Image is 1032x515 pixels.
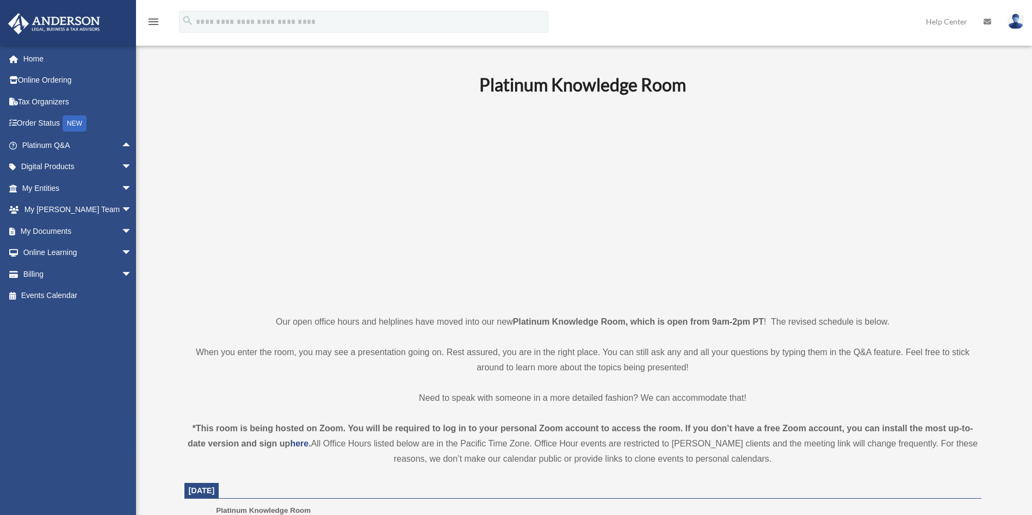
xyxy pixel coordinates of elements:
[63,115,86,132] div: NEW
[8,285,149,307] a: Events Calendar
[147,15,160,28] i: menu
[8,48,149,70] a: Home
[8,263,149,285] a: Billingarrow_drop_down
[121,134,143,157] span: arrow_drop_up
[5,13,103,34] img: Anderson Advisors Platinum Portal
[184,345,981,375] p: When you enter the room, you may see a presentation going on. Rest assured, you are in the right ...
[8,220,149,242] a: My Documentsarrow_drop_down
[8,91,149,113] a: Tax Organizers
[1008,14,1024,29] img: User Pic
[290,439,308,448] a: here
[121,199,143,221] span: arrow_drop_down
[8,113,149,135] a: Order StatusNEW
[147,19,160,28] a: menu
[8,156,149,178] a: Digital Productsarrow_drop_down
[121,156,143,178] span: arrow_drop_down
[8,177,149,199] a: My Entitiesarrow_drop_down
[513,317,764,326] strong: Platinum Knowledge Room, which is open from 9am-2pm PT
[121,177,143,200] span: arrow_drop_down
[182,15,194,27] i: search
[8,242,149,264] a: Online Learningarrow_drop_down
[188,424,973,448] strong: *This room is being hosted on Zoom. You will be required to log in to your personal Zoom account ...
[216,506,311,514] span: Platinum Knowledge Room
[121,242,143,264] span: arrow_drop_down
[121,220,143,243] span: arrow_drop_down
[121,263,143,286] span: arrow_drop_down
[308,439,311,448] strong: .
[8,134,149,156] a: Platinum Q&Aarrow_drop_up
[8,70,149,91] a: Online Ordering
[8,199,149,221] a: My [PERSON_NAME] Teamarrow_drop_down
[184,390,981,406] p: Need to speak with someone in a more detailed fashion? We can accommodate that!
[189,486,215,495] span: [DATE]
[479,74,686,95] b: Platinum Knowledge Room
[184,421,981,467] div: All Office Hours listed below are in the Pacific Time Zone. Office Hour events are restricted to ...
[184,314,981,330] p: Our open office hours and helplines have moved into our new ! The revised schedule is below.
[419,110,746,294] iframe: 231110_Toby_KnowledgeRoom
